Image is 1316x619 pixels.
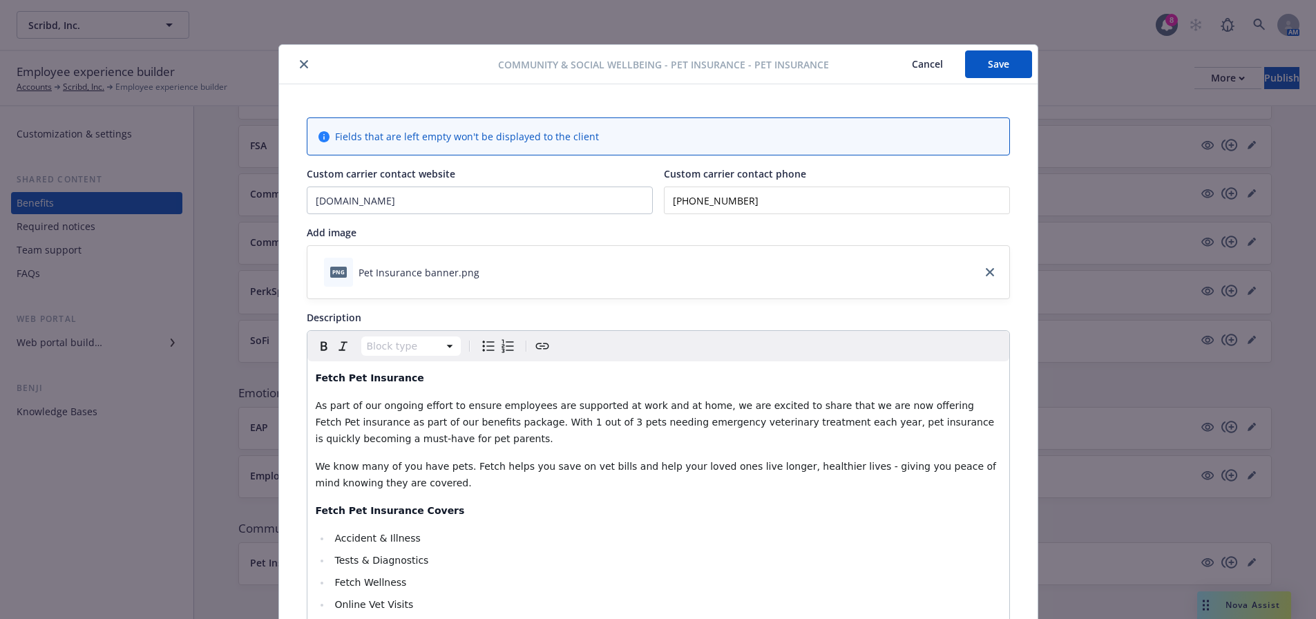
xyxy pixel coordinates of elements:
[334,599,413,610] span: Online Vet Visits
[664,187,1010,214] input: Add custom carrier contact phone
[361,336,461,356] button: Block type
[498,57,829,72] span: Community & Social Wellbeing - Pet Insurance - Pet Insurance
[314,336,334,356] button: Bold
[965,50,1032,78] button: Save
[498,336,517,356] button: Numbered list
[890,50,965,78] button: Cancel
[330,267,347,277] span: png
[316,372,424,383] strong: Fetch Pet Insurance
[479,336,498,356] button: Bulleted list
[296,56,312,73] button: close
[316,505,465,516] strong: Fetch Pet Insurance Covers
[335,129,599,144] span: Fields that are left empty won't be displayed to the client
[307,187,652,213] input: Add custom carrier contact website
[664,167,806,180] span: Custom carrier contact phone
[334,533,420,544] span: Accident & Illness
[307,167,455,180] span: Custom carrier contact website
[334,577,406,588] span: Fetch Wellness
[485,265,496,280] button: download file
[479,336,517,356] div: toggle group
[316,461,1000,488] span: We know many of you have pets. Fetch helps you save on vet bills and help your loved ones live lo...
[334,336,353,356] button: Italic
[316,400,998,444] span: As part of our ongoing effort to ensure employees are supported at work and at home, we are excit...
[982,264,998,280] a: close
[307,311,361,324] span: Description
[359,265,479,280] div: Pet Insurance banner.png
[334,555,428,566] span: Tests & Diagnostics
[533,336,552,356] button: Create link
[307,226,356,239] span: Add image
